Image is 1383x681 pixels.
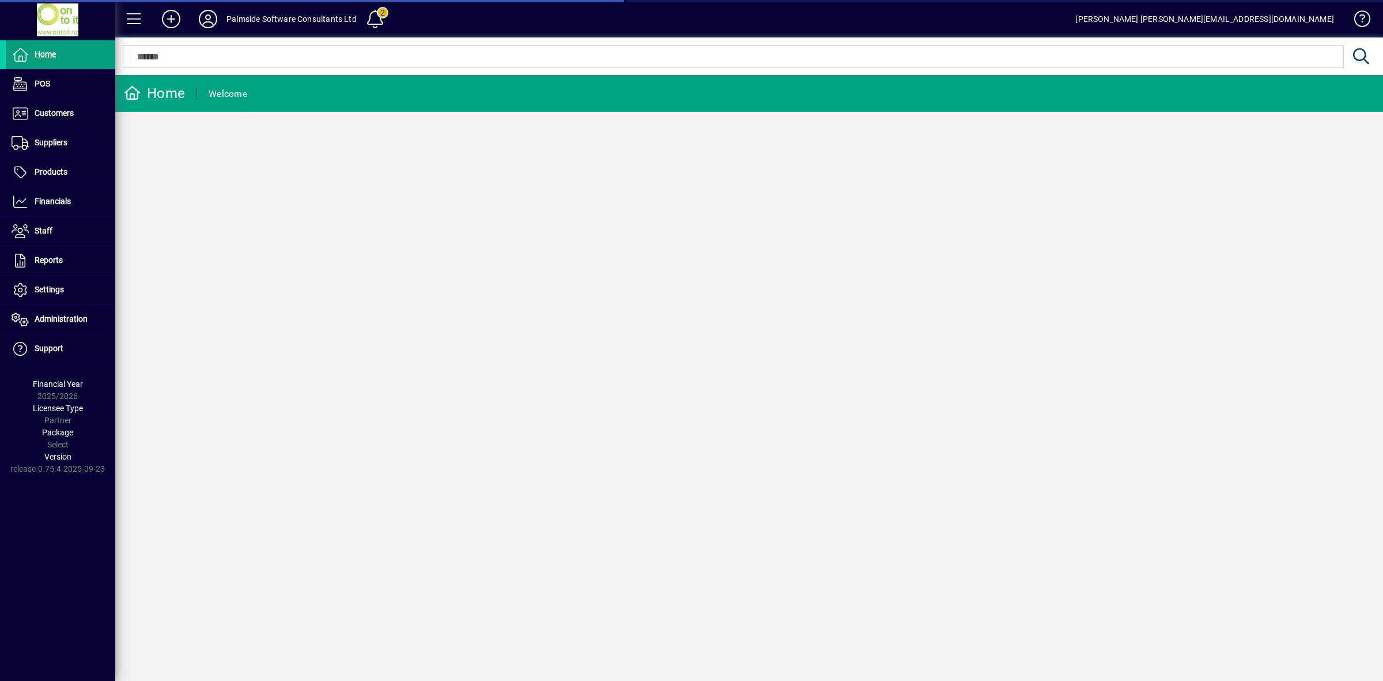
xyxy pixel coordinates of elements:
[35,314,88,323] span: Administration
[35,108,74,118] span: Customers
[44,452,71,461] span: Version
[1075,10,1334,28] div: [PERSON_NAME] [PERSON_NAME][EMAIL_ADDRESS][DOMAIN_NAME]
[153,9,190,29] button: Add
[35,226,52,235] span: Staff
[1346,2,1369,40] a: Knowledge Base
[35,79,50,88] span: POS
[6,158,115,187] a: Products
[35,197,71,206] span: Financials
[35,255,63,265] span: Reports
[35,285,64,294] span: Settings
[124,84,185,103] div: Home
[42,428,73,437] span: Package
[6,99,115,128] a: Customers
[6,187,115,216] a: Financials
[6,334,115,363] a: Support
[33,404,83,413] span: Licensee Type
[6,217,115,246] a: Staff
[35,50,56,59] span: Home
[6,70,115,99] a: POS
[6,246,115,275] a: Reports
[33,379,83,389] span: Financial Year
[35,344,63,353] span: Support
[35,167,67,176] span: Products
[226,10,357,28] div: Palmside Software Consultants Ltd
[209,85,247,103] div: Welcome
[6,129,115,157] a: Suppliers
[190,9,226,29] button: Profile
[35,138,67,147] span: Suppliers
[6,276,115,304] a: Settings
[6,305,115,334] a: Administration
